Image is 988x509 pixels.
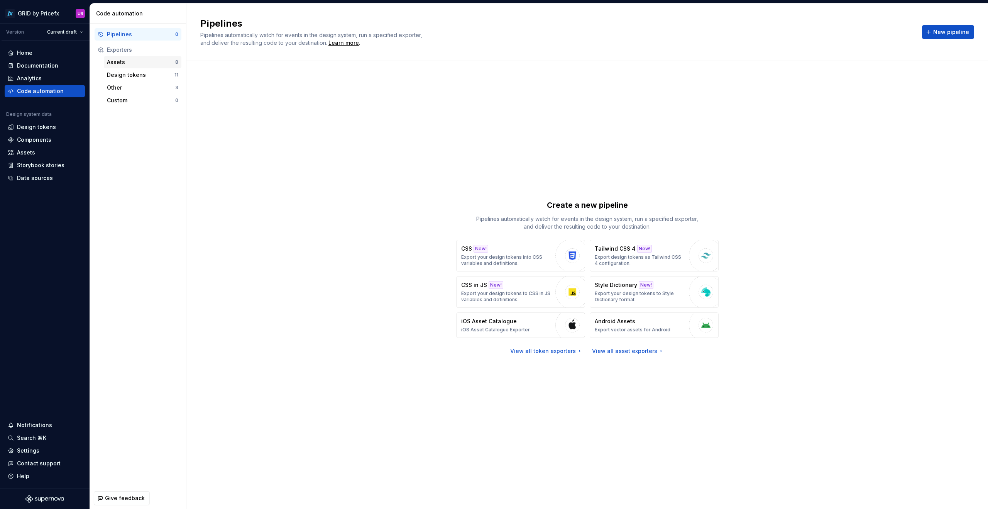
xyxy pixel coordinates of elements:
p: Export your design tokens to CSS in JS variables and definitions. [461,290,552,303]
h2: Pipelines [200,17,913,30]
a: View all asset exporters [592,347,664,355]
p: Export vector assets for Android [595,327,670,333]
button: iOS Asset CatalogueiOS Asset Catalogue Exporter [456,312,585,338]
div: Code automation [17,87,64,95]
div: Storybook stories [17,161,64,169]
button: New pipeline [922,25,974,39]
div: Pipelines [107,31,175,38]
img: 34b36638-1994-4e7d-a6e2-34b7e844afa5.png [5,9,15,18]
div: Notifications [17,421,52,429]
button: Give feedback [94,491,150,505]
p: Create a new pipeline [547,200,628,210]
a: Learn more [328,39,359,47]
a: Home [5,47,85,59]
p: Export your design tokens to Style Dictionary format. [595,290,685,303]
a: Analytics [5,72,85,85]
p: Android Assets [595,317,635,325]
div: Design tokens [17,123,56,131]
button: Search ⌘K [5,432,85,444]
button: Contact support [5,457,85,470]
svg: Supernova Logo [25,495,64,503]
div: 3 [175,85,178,91]
a: Code automation [5,85,85,97]
p: iOS Asset Catalogue [461,317,517,325]
button: Android AssetsExport vector assets for Android [590,312,719,338]
a: Design tokens [5,121,85,133]
a: Storybook stories [5,159,85,171]
div: Documentation [17,62,58,70]
div: Other [107,84,175,92]
div: Assets [17,149,35,156]
a: Data sources [5,172,85,184]
p: Tailwind CSS 4 [595,245,636,253]
button: Design tokens11 [104,69,181,81]
div: 0 [175,31,178,37]
div: 8 [175,59,178,65]
div: Design system data [6,111,52,117]
span: Pipelines automatically watch for events in the design system, run a specified exporter, and deli... [200,32,424,46]
div: Settings [17,447,39,455]
button: Assets8 [104,56,181,68]
div: 0 [175,97,178,103]
a: Documentation [5,59,85,72]
div: Design tokens [107,71,174,79]
div: Home [17,49,32,57]
div: Search ⌘K [17,434,46,442]
button: Help [5,470,85,482]
button: Other3 [104,81,181,94]
button: Custom0 [104,94,181,107]
button: Pipelines0 [95,28,181,41]
div: Components [17,136,51,144]
div: Analytics [17,75,42,82]
div: Help [17,472,29,480]
span: Give feedback [105,494,145,502]
p: Export your design tokens into CSS variables and definitions. [461,254,552,266]
span: Current draft [47,29,77,35]
div: Exporters [107,46,178,54]
div: Custom [107,97,175,104]
a: Settings [5,445,85,457]
div: 11 [174,72,178,78]
button: CSSNew!Export your design tokens into CSS variables and definitions. [456,240,585,271]
p: Pipelines automatically watch for events in the design system, run a specified exporter, and deli... [472,215,703,231]
div: Contact support [17,460,61,467]
p: iOS Asset Catalogue Exporter [461,327,530,333]
span: . [327,40,360,46]
button: GRID by PricefxUR [2,5,88,22]
div: Version [6,29,24,35]
p: CSS in JS [461,281,487,289]
div: Assets [107,58,175,66]
div: Data sources [17,174,53,182]
button: Tailwind CSS 4New!Export design tokens as Tailwind CSS 4 configuration. [590,240,719,271]
button: Current draft [44,27,86,37]
button: Style DictionaryNew!Export your design tokens to Style Dictionary format. [590,276,719,308]
a: Components [5,134,85,146]
p: CSS [461,245,472,253]
div: GRID by Pricefx [18,10,59,17]
a: Assets [5,146,85,159]
div: UR [78,10,83,17]
div: New! [637,245,652,253]
button: Notifications [5,419,85,431]
span: New pipeline [933,28,969,36]
p: Export design tokens as Tailwind CSS 4 configuration. [595,254,685,266]
div: New! [639,281,653,289]
div: New! [474,245,488,253]
p: Style Dictionary [595,281,637,289]
button: CSS in JSNew!Export your design tokens to CSS in JS variables and definitions. [456,276,585,308]
div: Code automation [96,10,183,17]
div: New! [489,281,503,289]
a: View all token exporters [510,347,583,355]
